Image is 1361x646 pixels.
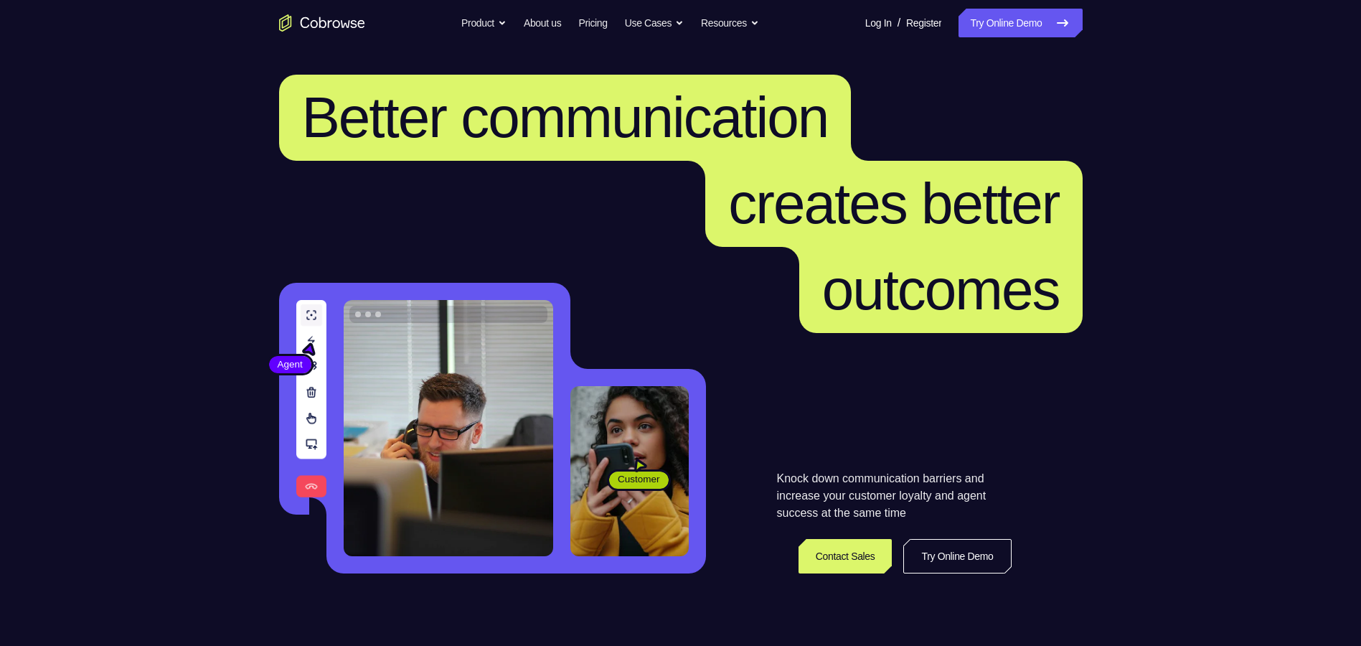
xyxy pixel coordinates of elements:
[578,9,607,37] a: Pricing
[302,85,829,149] span: Better communication
[903,539,1011,574] a: Try Online Demo
[822,258,1060,322] span: outcomes
[799,539,893,574] a: Contact Sales
[269,357,311,372] span: Agent
[906,9,941,37] a: Register
[524,9,561,37] a: About us
[898,14,900,32] span: /
[625,9,684,37] button: Use Cases
[959,9,1082,37] a: Try Online Demo
[461,9,507,37] button: Product
[865,9,892,37] a: Log In
[344,300,553,556] img: A customer support agent talking on the phone
[777,470,1012,522] p: Knock down communication barriers and increase your customer loyalty and agent success at the sam...
[570,386,689,556] img: A customer holding their phone
[609,472,669,487] span: Customer
[279,14,365,32] a: Go to the home page
[728,172,1059,235] span: creates better
[296,300,326,497] img: A series of tools used in co-browsing sessions
[701,9,759,37] button: Resources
